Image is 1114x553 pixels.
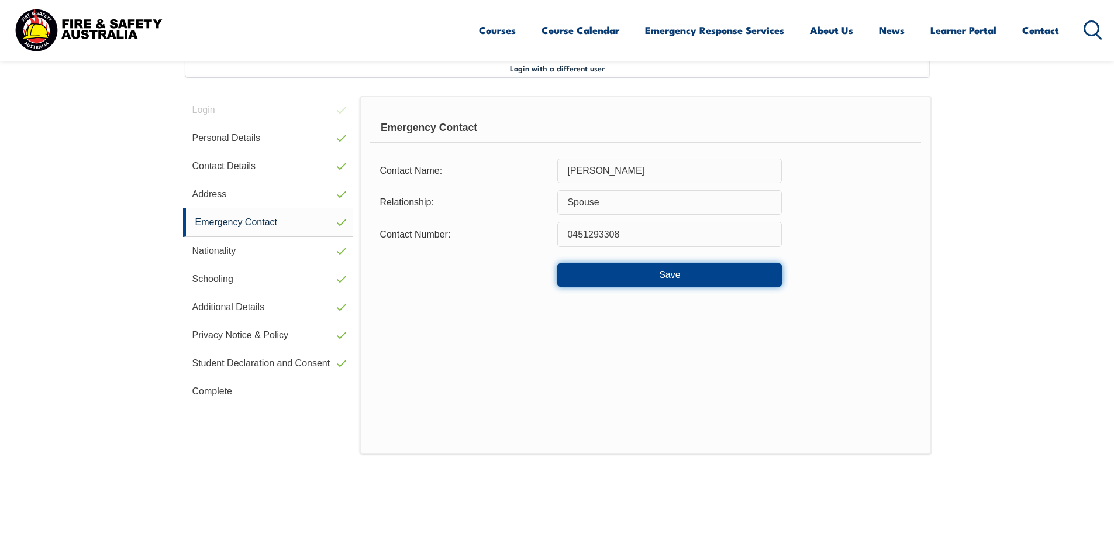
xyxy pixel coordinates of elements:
span: Login with a different user [510,63,605,73]
div: Emergency Contact [370,114,920,143]
a: Address [183,180,354,208]
div: Relationship: [370,191,557,214]
a: Personal Details [183,124,354,152]
a: Course Calendar [542,15,619,46]
button: Save [557,263,782,287]
a: Privacy Notice & Policy [183,321,354,349]
a: News [879,15,905,46]
div: Contact Number: [370,223,557,245]
a: Emergency Contact [183,208,354,237]
a: Additional Details [183,293,354,321]
a: About Us [810,15,853,46]
a: Student Declaration and Consent [183,349,354,377]
a: Contact [1022,15,1059,46]
a: Contact Details [183,152,354,180]
a: Schooling [183,265,354,293]
a: Nationality [183,237,354,265]
a: Complete [183,377,354,406]
a: Emergency Response Services [645,15,784,46]
div: Contact Name: [370,160,557,182]
a: Courses [479,15,516,46]
a: Learner Portal [930,15,996,46]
